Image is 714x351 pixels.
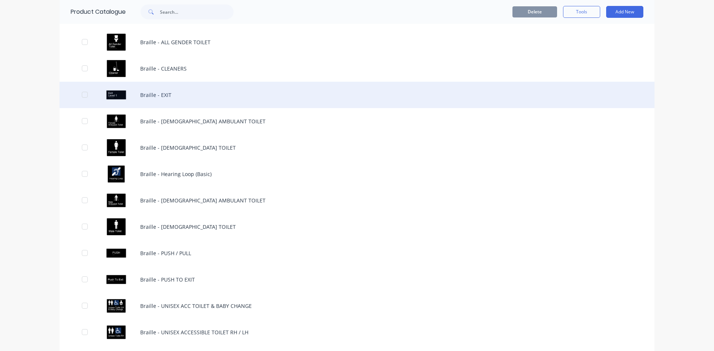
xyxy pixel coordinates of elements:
button: Delete [512,6,557,17]
div: Braille - UNISEX ACCESSIBLE TOILET RH / LHBraille - UNISEX ACCESSIBLE TOILET RH / LH [59,319,654,345]
div: Braille - UNISEX ACC TOILET & BABY CHANGEBraille - UNISEX ACC TOILET & BABY CHANGE [59,293,654,319]
div: Braille - MALE TOILETBraille - [DEMOGRAPHIC_DATA] TOILET [59,214,654,240]
div: Braille - MALE AMBULANT TOILETBraille - [DEMOGRAPHIC_DATA] AMBULANT TOILET [59,187,654,214]
div: Braille - ALL GENDER TOILETBraille - ALL GENDER TOILET [59,29,654,55]
button: Tools [563,6,600,18]
button: Add New [606,6,643,18]
div: Braille - FEMALE TOILETBraille - [DEMOGRAPHIC_DATA] TOILET [59,134,654,161]
div: Braille - FEMALE AMBULANT TOILETBraille - [DEMOGRAPHIC_DATA] AMBULANT TOILET [59,108,654,134]
div: Braille - CLEANERSBraille - CLEANERS [59,55,654,82]
div: Braille - EXITBraille - EXIT [59,82,654,108]
input: Search... [160,4,234,19]
div: Braille - PUSH TO EXITBraille - PUSH TO EXIT [59,266,654,293]
div: Braille - PUSH / PULLBraille - PUSH / PULL [59,240,654,266]
div: Braille - Hearing Loop (Basic)Braille - Hearing Loop (Basic) [59,161,654,187]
